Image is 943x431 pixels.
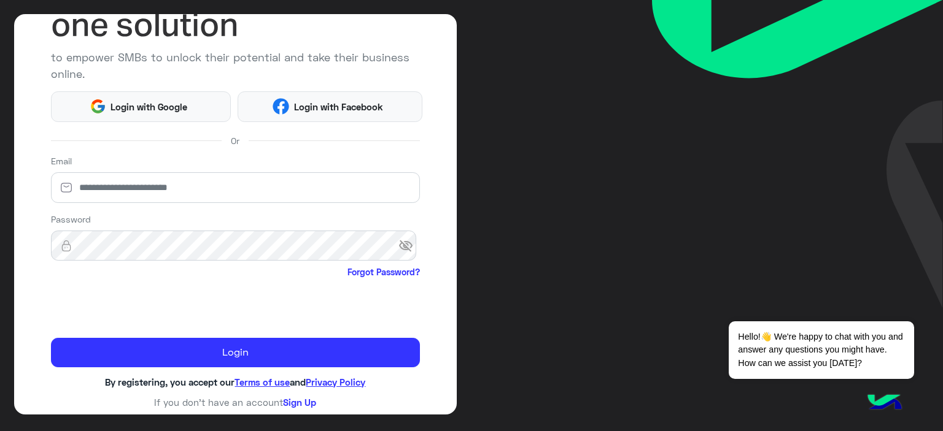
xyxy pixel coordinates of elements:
h6: If you don’t have an account [51,397,421,408]
span: Login with Facebook [289,100,387,114]
button: Login [51,338,421,367]
img: hulul-logo.png [863,382,906,425]
iframe: reCAPTCHA [51,281,238,329]
img: email [51,181,82,194]
img: lock [51,240,82,252]
a: Terms of use [235,376,290,387]
span: By registering, you accept our [105,376,235,387]
span: Hello!👋 We're happy to chat with you and answer any questions you might have. How can we assist y... [729,321,914,379]
span: and [290,376,306,387]
a: Forgot Password? [347,265,420,278]
label: Email [51,154,72,167]
span: Login with Google [106,100,192,114]
label: Password [51,213,91,226]
img: Google [90,98,106,115]
a: Privacy Policy [306,376,365,387]
span: Or [231,134,239,147]
p: to empower SMBs to unlock their potential and take their business online. [51,49,421,82]
img: Facebook [273,98,289,115]
span: visibility_off [398,235,421,257]
button: Login with Facebook [238,91,422,122]
button: Login with Google [51,91,231,122]
a: Sign Up [283,397,316,408]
